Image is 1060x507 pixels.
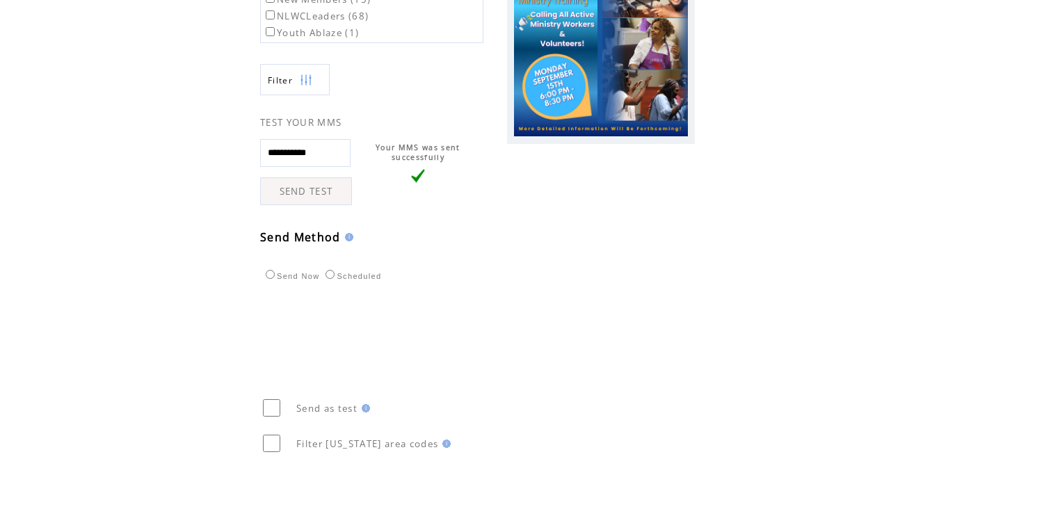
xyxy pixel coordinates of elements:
input: Youth Ablaze (1) [266,27,275,36]
a: SEND TEST [260,177,352,205]
input: NLWCLeaders (68) [266,10,275,19]
img: filters.png [300,65,312,96]
a: Filter [260,64,330,95]
label: Youth Ablaze (1) [263,26,359,39]
span: Send Method [260,230,341,245]
span: Show filters [268,74,293,86]
label: Send Now [262,272,319,280]
span: Filter [US_STATE] area codes [296,437,438,450]
span: Your MMS was sent successfully [376,143,460,162]
img: help.gif [358,404,370,412]
img: help.gif [341,233,353,241]
label: NLWCLeaders (68) [263,10,369,22]
img: vLarge.png [411,169,425,183]
span: Send as test [296,402,358,415]
span: TEST YOUR MMS [260,116,342,129]
input: Send Now [266,270,275,279]
input: Scheduled [326,270,335,279]
label: Scheduled [322,272,381,280]
img: help.gif [438,440,451,448]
